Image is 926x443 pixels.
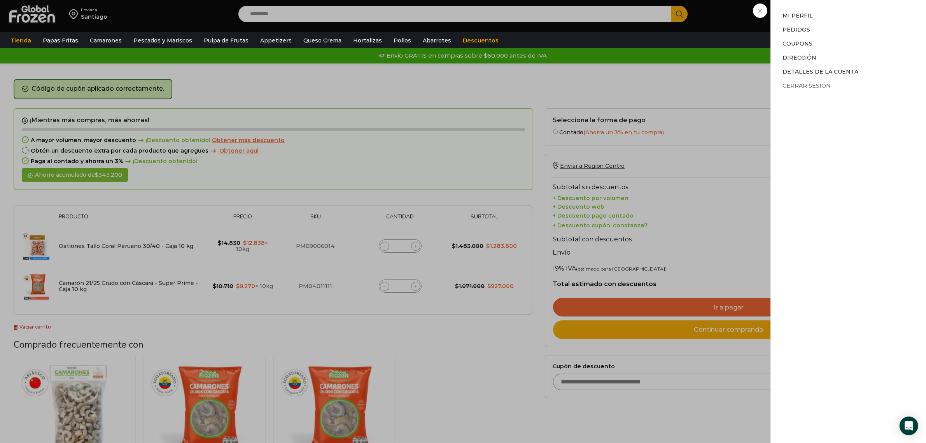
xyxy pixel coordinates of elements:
[7,33,35,48] a: Tienda
[390,33,415,48] a: Pollos
[256,33,296,48] a: Appetizers
[782,68,858,75] a: Detalles de la cuenta
[459,33,502,48] a: Descuentos
[130,33,196,48] a: Pescados y Mariscos
[782,12,813,19] a: Mi perfil
[200,33,252,48] a: Pulpa de Frutas
[782,82,831,89] a: Cerrar sesión
[349,33,386,48] a: Hortalizas
[419,33,455,48] a: Abarrotes
[782,54,816,61] a: Dirección
[86,33,126,48] a: Camarones
[299,33,345,48] a: Queso Crema
[782,26,810,33] a: Pedidos
[39,33,82,48] a: Papas Fritas
[900,417,918,435] div: Open Intercom Messenger
[782,40,812,47] a: Coupons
